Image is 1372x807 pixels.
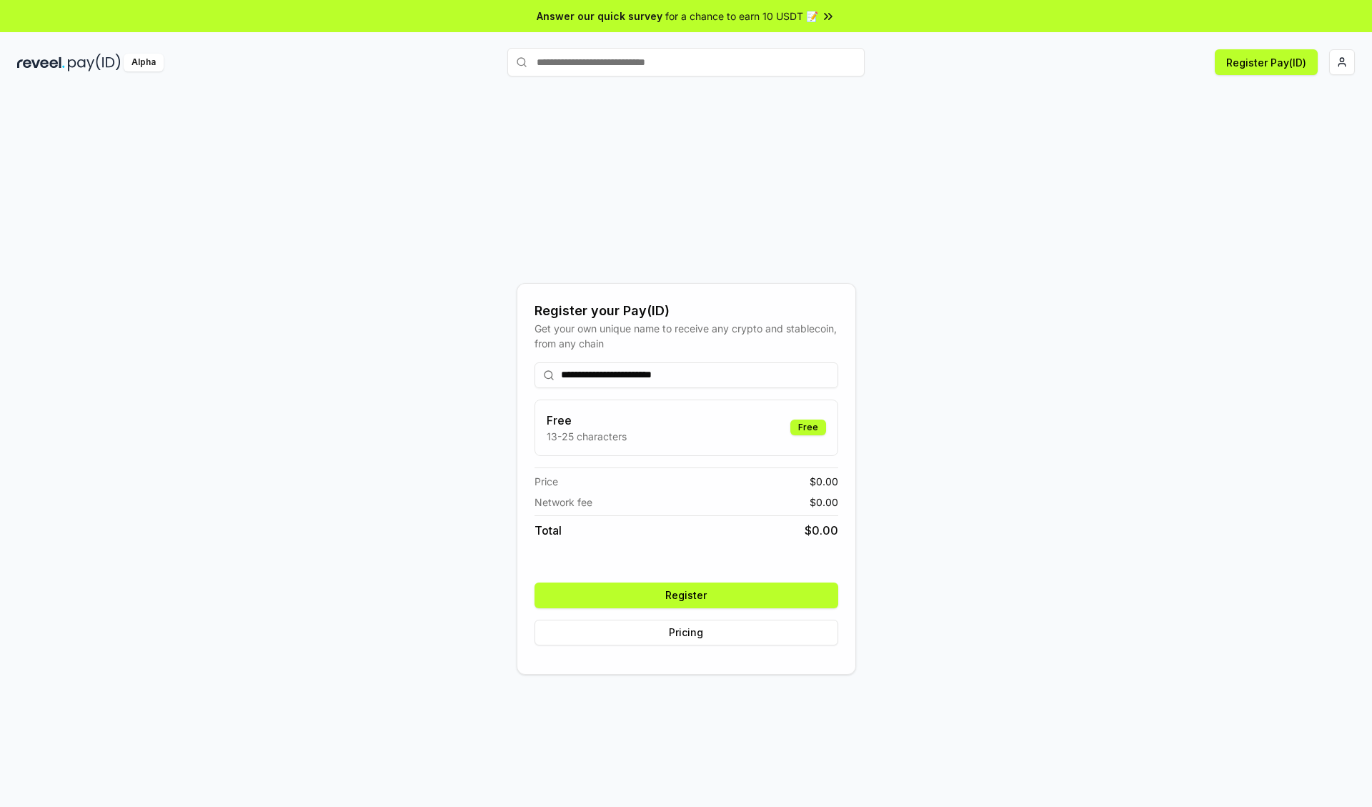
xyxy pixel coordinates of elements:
[547,412,627,429] h3: Free
[1215,49,1318,75] button: Register Pay(ID)
[124,54,164,71] div: Alpha
[790,420,826,435] div: Free
[810,495,838,510] span: $ 0.00
[535,495,592,510] span: Network fee
[547,429,627,444] p: 13-25 characters
[810,474,838,489] span: $ 0.00
[535,474,558,489] span: Price
[535,301,838,321] div: Register your Pay(ID)
[68,54,121,71] img: pay_id
[535,522,562,539] span: Total
[535,321,838,351] div: Get your own unique name to receive any crypto and stablecoin, from any chain
[537,9,662,24] span: Answer our quick survey
[17,54,65,71] img: reveel_dark
[535,583,838,608] button: Register
[665,9,818,24] span: for a chance to earn 10 USDT 📝
[805,522,838,539] span: $ 0.00
[535,620,838,645] button: Pricing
